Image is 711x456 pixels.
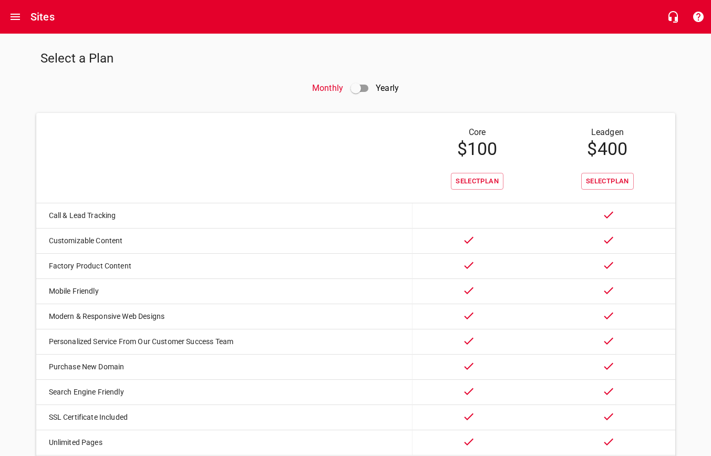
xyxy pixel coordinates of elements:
[376,76,399,101] p: Yearly
[661,4,686,29] button: Live Chat
[49,311,384,322] p: Modern & Responsive Web Designs
[586,175,629,188] span: Select Plan
[49,387,384,398] p: Search Engine Friendly
[49,286,384,297] p: Mobile Friendly
[312,76,343,101] p: Monthly
[49,210,384,221] p: Call & Lead Tracking
[552,126,662,139] p: Leadgen
[552,139,662,160] h4: $ 400
[49,336,384,347] p: Personalized Service From Our Customer Success Team
[423,126,531,139] p: Core
[456,175,499,188] span: Select Plan
[49,437,384,448] p: Unlimited Pages
[3,4,28,29] button: Open drawer
[49,361,384,372] p: Purchase New Domain
[581,173,634,190] button: SelectPlan
[49,412,384,423] p: SSL Certificate Included
[49,261,384,272] p: Factory Product Content
[40,50,352,67] h5: Select a Plan
[451,173,503,190] button: SelectPlan
[686,4,711,29] button: Support Portal
[49,235,384,246] p: Customizable Content
[30,8,55,25] h6: Sites
[423,139,531,160] h4: $ 100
